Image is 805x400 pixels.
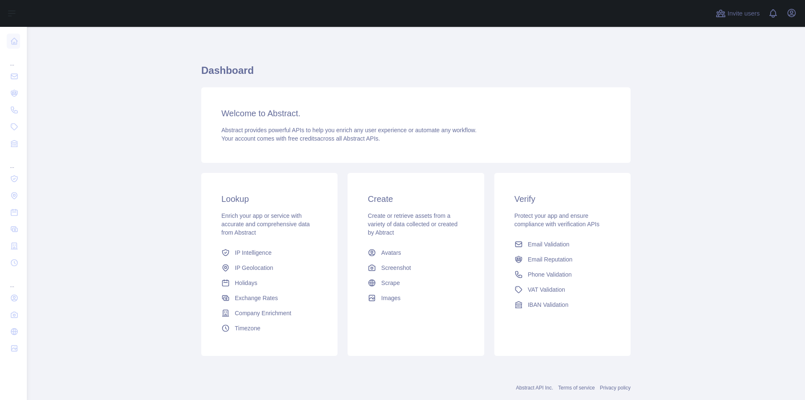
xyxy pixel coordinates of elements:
[218,290,321,306] a: Exchange Rates
[221,107,610,119] h3: Welcome to Abstract.
[221,212,310,236] span: Enrich your app or service with accurate and comprehensive data from Abstract
[714,7,761,20] button: Invite users
[7,50,20,67] div: ...
[528,301,569,309] span: IBAN Validation
[221,193,317,205] h3: Lookup
[218,306,321,321] a: Company Enrichment
[558,385,595,391] a: Terms of service
[218,321,321,336] a: Timezone
[235,309,291,317] span: Company Enrichment
[528,240,569,248] span: Email Validation
[201,64,631,84] h1: Dashboard
[514,193,610,205] h3: Verify
[364,245,467,260] a: Avatars
[7,272,20,289] div: ...
[7,153,20,170] div: ...
[288,135,317,142] span: free credits
[364,290,467,306] a: Images
[235,248,272,257] span: IP Intelligence
[218,275,321,290] a: Holidays
[221,127,477,133] span: Abstract provides powerful APIs to help you enrich any user experience or automate any workflow.
[368,193,464,205] h3: Create
[235,279,257,287] span: Holidays
[514,212,600,227] span: Protect your app and ensure compliance with verification APIs
[235,324,260,332] span: Timezone
[364,275,467,290] a: Scrape
[218,245,321,260] a: IP Intelligence
[528,255,573,264] span: Email Reputation
[218,260,321,275] a: IP Geolocation
[528,285,565,294] span: VAT Validation
[235,264,273,272] span: IP Geolocation
[511,267,614,282] a: Phone Validation
[511,252,614,267] a: Email Reputation
[727,9,760,18] span: Invite users
[381,294,400,302] span: Images
[516,385,553,391] a: Abstract API Inc.
[381,264,411,272] span: Screenshot
[511,237,614,252] a: Email Validation
[368,212,457,236] span: Create or retrieve assets from a variety of data collected or created by Abtract
[221,135,380,142] span: Your account comes with across all Abstract APIs.
[381,248,401,257] span: Avatars
[600,385,631,391] a: Privacy policy
[235,294,278,302] span: Exchange Rates
[381,279,400,287] span: Scrape
[528,270,572,279] span: Phone Validation
[511,297,614,312] a: IBAN Validation
[364,260,467,275] a: Screenshot
[511,282,614,297] a: VAT Validation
